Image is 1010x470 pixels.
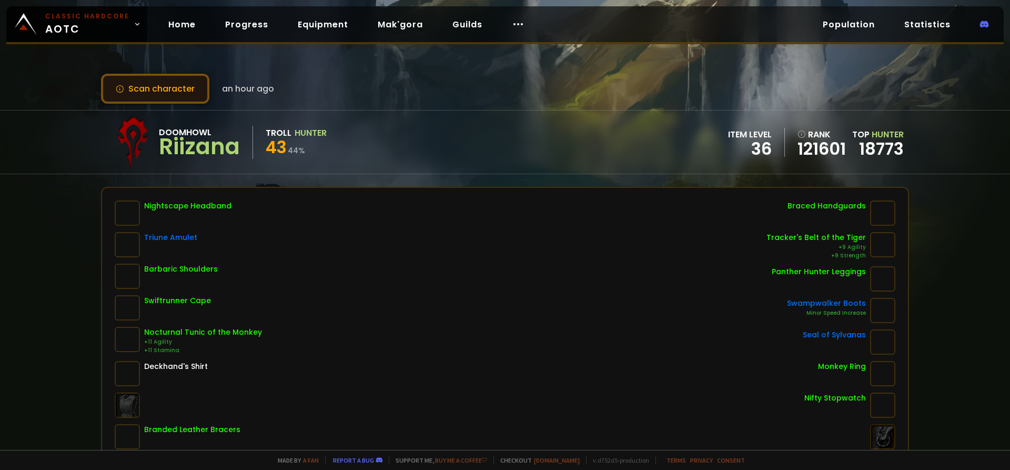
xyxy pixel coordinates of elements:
div: Barbaric Shoulders [144,264,218,275]
div: +9 Strength [766,252,866,260]
img: item-2820 [870,393,895,418]
a: Buy me a coffee [435,456,487,464]
a: 18773 [859,137,904,161]
div: Seal of Sylvanas [803,329,866,341]
a: [DOMAIN_NAME] [534,456,580,464]
span: Support me, [389,456,487,464]
div: Top [852,128,904,141]
a: Consent [717,456,745,464]
div: Riizana [159,139,240,155]
div: Braced Handguards [787,201,866,212]
a: Mak'gora [369,14,431,35]
img: item-9916 [870,232,895,257]
div: Monkey Ring [818,361,866,372]
span: Hunter [872,128,904,141]
img: item-6784 [870,201,895,226]
a: a fan [303,456,319,464]
img: item-6748 [870,361,895,386]
div: Swiftrunner Cape [144,295,211,306]
div: Deckhand's Shirt [144,361,208,372]
div: Panther Hunter Leggings [772,266,866,277]
div: Swampwalker Boots [787,298,866,309]
a: Guilds [444,14,491,35]
a: Equipment [289,14,357,35]
a: Home [160,14,204,35]
div: +11 Stamina [144,346,262,355]
a: Terms [666,456,686,464]
img: item-5107 [115,361,140,386]
div: rank [797,128,846,141]
span: Made by [271,456,319,464]
img: item-19508 [115,424,140,449]
a: 121601 [797,141,846,157]
span: Checkout [493,456,580,464]
div: Doomhowl [159,126,240,139]
span: an hour ago [222,82,274,95]
div: +9 Agility [766,243,866,252]
a: Population [814,14,883,35]
div: Triune Amulet [144,232,197,243]
div: 36 [728,141,772,157]
div: Tracker's Belt of the Tiger [766,232,866,243]
img: item-7722 [115,232,140,257]
button: Scan character [101,74,209,104]
img: item-8176 [115,201,140,226]
img: item-6414 [870,329,895,355]
img: item-2276 [870,298,895,323]
div: Troll [266,126,291,139]
span: 43 [266,135,287,159]
a: Statistics [896,14,959,35]
a: Report a bug [333,456,374,464]
a: Classic HardcoreAOTC [6,6,147,42]
div: Minor Speed Increase [787,309,866,317]
div: Nocturnal Tunic of the Monkey [144,327,262,338]
div: Hunter [295,126,327,139]
img: item-4108 [870,266,895,292]
a: Privacy [690,456,713,464]
div: item level [728,128,772,141]
div: +11 Agility [144,338,262,346]
img: item-5964 [115,264,140,289]
a: Progress [217,14,277,35]
img: item-6745 [115,295,140,321]
img: item-15159 [115,327,140,352]
span: v. d752d5 - production [586,456,649,464]
div: Nightscape Headband [144,201,231,212]
div: Branded Leather Bracers [144,424,240,435]
div: Nifty Stopwatch [804,393,866,404]
small: 44 % [288,145,305,156]
span: AOTC [45,12,129,37]
small: Classic Hardcore [45,12,129,21]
